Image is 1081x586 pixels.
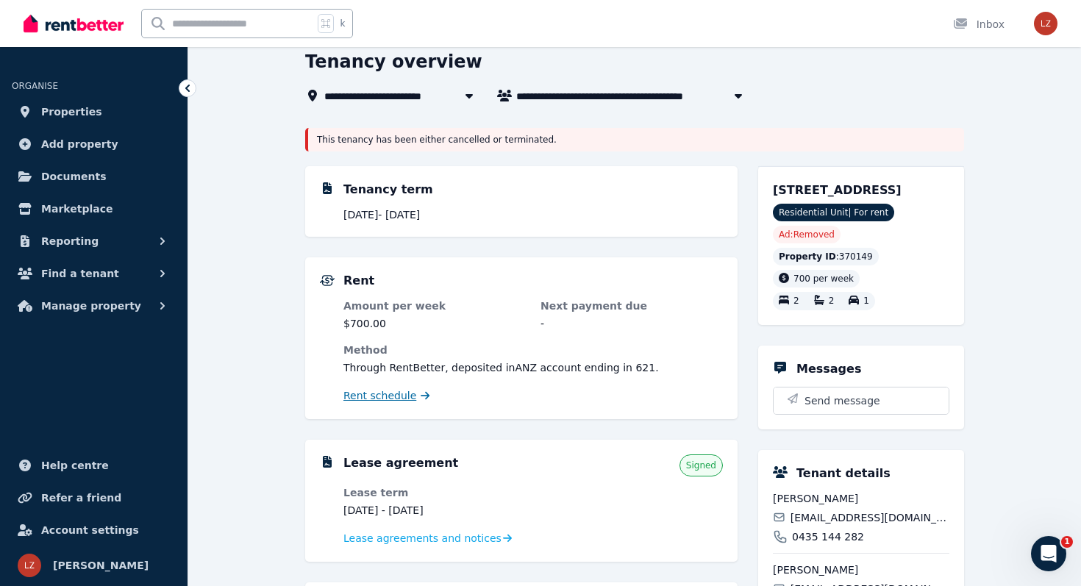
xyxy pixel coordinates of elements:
[12,81,58,91] span: ORGANISE
[1031,536,1066,571] iframe: Intercom live chat
[41,457,109,474] span: Help centre
[343,485,526,500] dt: Lease term
[343,299,526,313] dt: Amount per week
[12,162,176,191] a: Documents
[41,521,139,539] span: Account settings
[343,531,502,546] span: Lease agreements and notices
[343,272,374,290] h5: Rent
[12,259,176,288] button: Find a tenant
[773,562,949,577] span: [PERSON_NAME]
[41,200,113,218] span: Marketplace
[793,274,854,284] span: 700 per week
[320,275,335,286] img: Rental Payments
[540,299,723,313] dt: Next payment due
[343,362,659,374] span: Through RentBetter , deposited in ANZ account ending in 621 .
[12,129,176,159] a: Add property
[41,135,118,153] span: Add property
[12,451,176,480] a: Help centre
[41,103,102,121] span: Properties
[12,291,176,321] button: Manage property
[779,251,836,262] span: Property ID
[793,296,799,307] span: 2
[12,515,176,545] a: Account settings
[773,183,902,197] span: [STREET_ADDRESS]
[343,531,512,546] a: Lease agreements and notices
[773,491,949,506] span: [PERSON_NAME]
[343,454,458,472] h5: Lease agreement
[796,465,891,482] h5: Tenant details
[792,529,864,544] span: 0435 144 282
[774,387,949,414] button: Send message
[12,483,176,512] a: Refer a friend
[343,316,526,331] dd: $700.00
[773,248,879,265] div: : 370149
[12,97,176,126] a: Properties
[804,393,880,408] span: Send message
[773,204,894,221] span: Residential Unit | For rent
[41,297,141,315] span: Manage property
[305,50,482,74] h1: Tenancy overview
[343,181,433,199] h5: Tenancy term
[41,232,99,250] span: Reporting
[791,510,949,525] span: [EMAIL_ADDRESS][DOMAIN_NAME]
[41,265,119,282] span: Find a tenant
[305,128,964,151] div: This tenancy has been either cancelled or terminated.
[343,388,430,403] a: Rent schedule
[12,226,176,256] button: Reporting
[340,18,345,29] span: k
[829,296,835,307] span: 2
[343,343,723,357] dt: Method
[1061,536,1073,548] span: 1
[343,207,723,222] p: [DATE] - [DATE]
[343,503,526,518] dd: [DATE] - [DATE]
[41,168,107,185] span: Documents
[41,489,121,507] span: Refer a friend
[540,316,723,331] dd: -
[18,554,41,577] img: Lidija Zivkovic
[12,194,176,224] a: Marketplace
[863,296,869,307] span: 1
[53,557,149,574] span: [PERSON_NAME]
[953,17,1005,32] div: Inbox
[686,460,716,471] span: Signed
[24,12,124,35] img: RentBetter
[779,229,835,240] span: Ad: Removed
[343,388,416,403] span: Rent schedule
[1034,12,1057,35] img: Lidija Zivkovic
[796,360,861,378] h5: Messages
